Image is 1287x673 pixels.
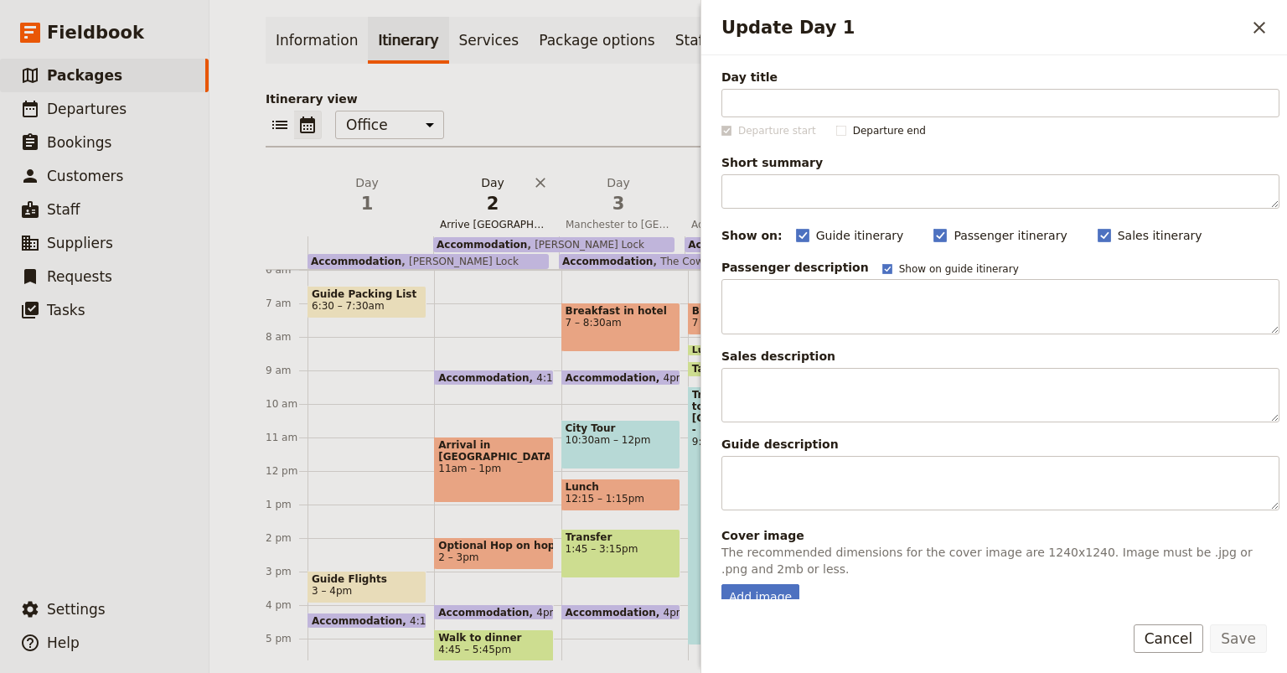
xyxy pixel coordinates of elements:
[308,286,426,318] div: Guide Packing List6:30 – 7:30am
[721,527,1279,544] div: Cover image
[721,544,1279,577] p: The recommended dimensions for the cover image are 1240x1240. Image must be .jpg or .png and 2mb ...
[561,420,680,469] div: City Tour10:30am – 12pm
[433,218,552,231] span: Arrive [GEOGRAPHIC_DATA]
[266,632,308,645] div: 5 pm
[692,363,835,375] span: Taxi to start of the trail.
[566,481,676,493] span: Lunch
[899,262,1019,276] span: Show on guide itinerary
[536,372,609,383] span: 4:15pm – 9am
[311,256,401,267] span: Accommodation
[566,317,676,329] span: 7 – 8:30am
[566,493,644,505] span: 12:15 – 1:15pm
[266,598,308,612] div: 4 pm
[266,297,308,310] div: 7 am
[434,604,553,620] div: Accommodation4pm – 9am
[688,344,807,356] div: Luggage Transfer - 18kg maxium weight
[266,111,294,139] button: List view
[308,254,549,269] div: Accommodation[PERSON_NAME] Lock
[566,191,671,216] span: 3
[438,439,549,463] span: Arrival in [GEOGRAPHIC_DATA]
[434,370,553,386] div: Accommodation4:15pm – 9am
[566,531,676,543] span: Transfer
[47,235,113,251] span: Suppliers
[664,607,737,618] span: 4pm – 7:45am
[566,305,676,317] span: Breakfast in hotel
[721,227,783,244] div: Show on:
[438,632,549,644] span: Walk to dinner
[47,134,111,151] span: Bookings
[954,227,1067,244] span: Passenger itinerary
[561,479,680,511] div: Lunch12:15 – 1:15pm
[665,17,719,64] a: Staff
[312,573,422,585] span: Guide Flights
[312,300,385,312] span: 6:30 – 7:30am
[308,174,433,223] button: Day1
[314,191,420,216] span: 1
[266,91,1231,107] p: Itinerary view
[1210,624,1267,653] button: Save
[266,17,368,64] a: Information
[308,613,426,629] div: Accommodation4:15pm – 9am
[266,364,308,377] div: 9 am
[721,259,869,276] label: Passenger description
[308,571,426,603] div: Guide Flights3 – 4pm
[438,463,549,474] span: 11am – 1pm
[721,174,1279,209] textarea: Short summary
[434,629,553,662] div: Walk to dinner4:45 – 5:45pm
[266,464,308,478] div: 12 pm
[559,218,678,231] span: Manchester to [GEOGRAPHIC_DATA]
[1118,227,1202,244] span: Sales itinerary
[266,397,308,411] div: 10 am
[559,174,685,236] button: Day3Manchester to [GEOGRAPHIC_DATA]
[692,436,785,448] span: 9:30am – 5:15pm
[314,174,420,216] h2: Day
[434,537,553,570] div: Optional Hop on hop off bus tour of City2 – 3pm
[1134,624,1204,653] button: Cancel
[561,529,680,578] div: Transfer1:45 – 3:15pm
[47,101,127,117] span: Departures
[688,386,789,645] div: Trek Addingham to [GEOGRAPHIC_DATA] - 24km9:30am – 5:15pm
[47,302,85,318] span: Tasks
[47,601,106,618] span: Settings
[437,239,527,251] span: Accommodation
[664,372,720,383] span: 4pm – 9am
[721,154,1279,171] span: Short summary
[266,431,308,444] div: 11 am
[266,330,308,344] div: 8 am
[721,69,1279,85] span: Day title
[721,15,1245,40] h2: Update Day 1
[266,565,308,578] div: 3 pm
[312,585,352,597] span: 3 – 4pm
[688,361,807,377] div: Taxi to start of the trail.
[438,372,536,383] span: Accommodation
[312,615,410,626] span: Accommodation
[566,422,676,434] span: City Tour
[410,615,483,626] span: 4:15pm – 9am
[692,305,785,317] span: Breakfast in hotel
[559,254,800,269] div: AccommodationThe Cow and Calf, [GEOGRAPHIC_DATA]
[438,540,549,551] span: Optional Hop on hop off bus tour of City
[401,256,519,267] span: [PERSON_NAME] Lock
[440,174,545,216] h2: Day
[721,89,1279,117] input: Day title
[816,227,904,244] span: Guide itinerary
[561,370,680,386] div: Accommodation4pm – 9am
[688,303,789,335] div: Breakfast in hotel7 – 8am
[529,17,664,64] a: Package options
[692,345,908,355] span: Luggage Transfer - 18kg maxium weight
[692,317,732,329] span: 7 – 8am
[536,607,592,618] span: 4pm – 9am
[566,543,676,555] span: 1:45 – 3:15pm
[266,498,308,511] div: 1 pm
[653,256,861,267] span: The Cow and Calf, [GEOGRAPHIC_DATA]
[566,174,671,216] h2: Day
[561,604,680,620] div: Accommodation4pm – 7:45am
[449,17,530,64] a: Services
[368,17,448,64] a: Itinerary
[438,551,478,563] span: 2 – 3pm
[566,607,664,618] span: Accommodation
[433,237,675,252] div: Accommodation[PERSON_NAME] Lock
[685,237,1052,252] div: AccommodationThe [GEOGRAPHIC_DATA]
[433,174,559,236] button: Day2Arrive [GEOGRAPHIC_DATA]
[738,124,816,137] span: Departure start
